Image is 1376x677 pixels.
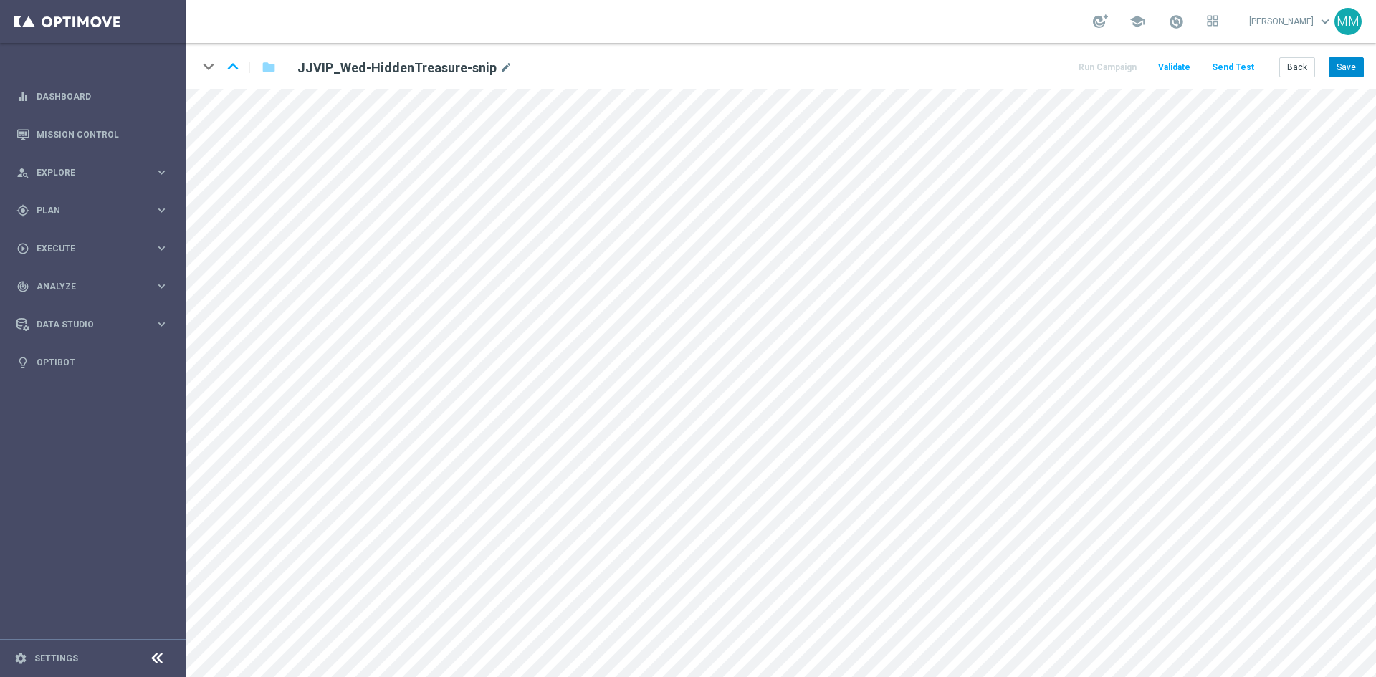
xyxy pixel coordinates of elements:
[16,357,169,368] button: lightbulb Optibot
[37,282,155,291] span: Analyze
[16,115,168,153] div: Mission Control
[37,343,168,381] a: Optibot
[500,59,512,77] i: mode_edit
[16,280,155,293] div: Analyze
[37,168,155,177] span: Explore
[260,56,277,79] button: folder
[1156,58,1193,77] button: Validate
[37,77,168,115] a: Dashboard
[155,317,168,331] i: keyboard_arrow_right
[155,165,168,179] i: keyboard_arrow_right
[16,281,169,292] button: track_changes Analyze keyboard_arrow_right
[155,241,168,255] i: keyboard_arrow_right
[1158,62,1190,72] span: Validate
[16,343,168,381] div: Optibot
[155,279,168,293] i: keyboard_arrow_right
[16,242,155,255] div: Execute
[16,204,155,217] div: Plan
[155,203,168,217] i: keyboard_arrow_right
[1248,11,1334,32] a: [PERSON_NAME]keyboard_arrow_down
[222,56,244,77] i: keyboard_arrow_up
[16,77,168,115] div: Dashboard
[16,318,155,331] div: Data Studio
[14,652,27,665] i: settings
[34,654,78,663] a: Settings
[1334,8,1362,35] div: MM
[16,242,29,255] i: play_circle_outline
[16,204,29,217] i: gps_fixed
[16,166,29,179] i: person_search
[16,166,155,179] div: Explore
[16,167,169,178] button: person_search Explore keyboard_arrow_right
[16,319,169,330] button: Data Studio keyboard_arrow_right
[1279,57,1315,77] button: Back
[1329,57,1364,77] button: Save
[16,90,29,103] i: equalizer
[16,356,29,369] i: lightbulb
[16,205,169,216] button: gps_fixed Plan keyboard_arrow_right
[1210,58,1256,77] button: Send Test
[37,115,168,153] a: Mission Control
[262,59,276,76] i: folder
[16,129,169,140] button: Mission Control
[37,320,155,329] span: Data Studio
[16,243,169,254] button: play_circle_outline Execute keyboard_arrow_right
[16,91,169,102] button: equalizer Dashboard
[16,280,29,293] i: track_changes
[1317,14,1333,29] span: keyboard_arrow_down
[1129,14,1145,29] span: school
[297,59,497,77] h2: JJVIP_Wed-HiddenTreasure-snip
[37,206,155,215] span: Plan
[37,244,155,253] span: Execute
